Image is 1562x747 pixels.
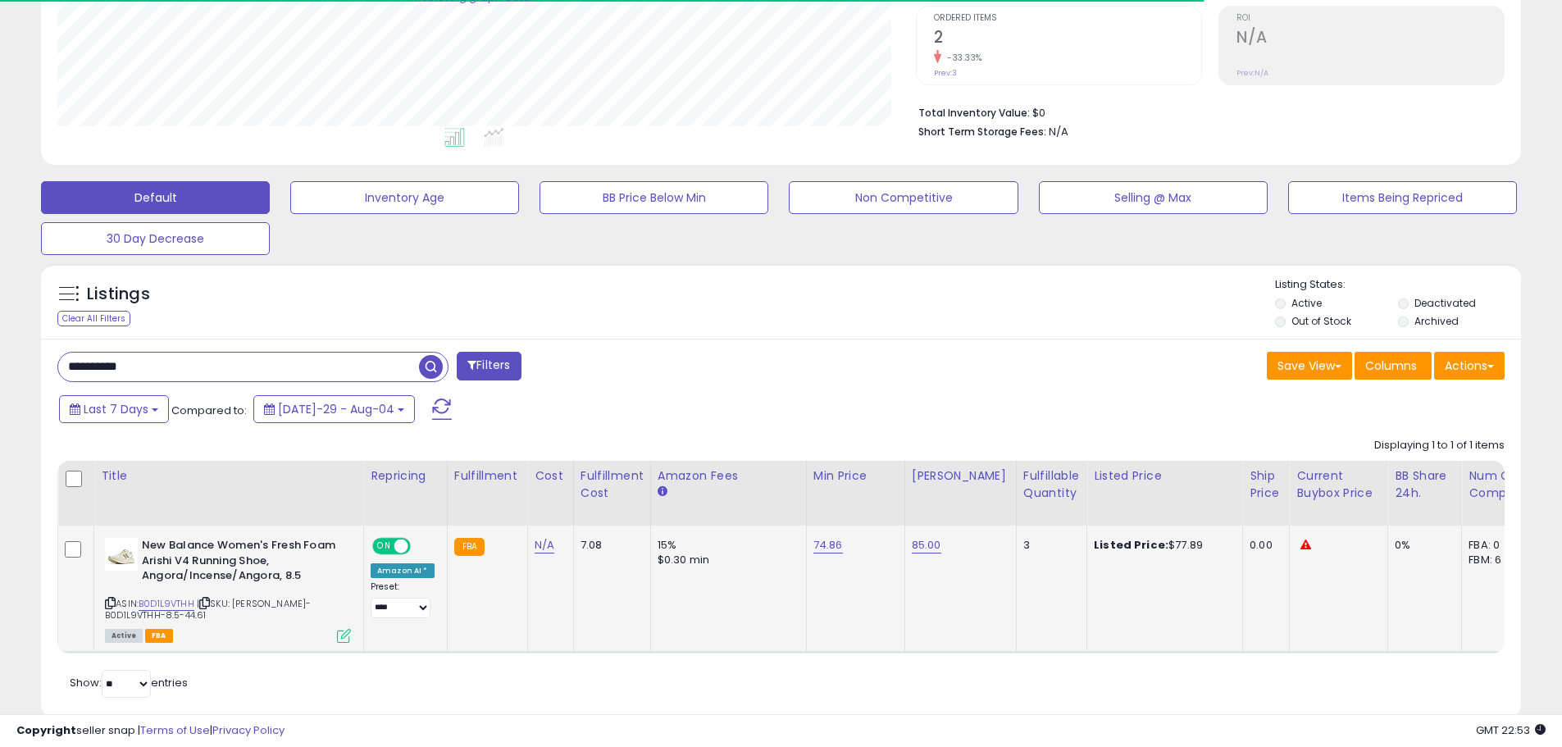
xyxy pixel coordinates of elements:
div: Fulfillment Cost [581,467,644,502]
span: | SKU: [PERSON_NAME]-B0D1L9VTHH-8.5-44.61 [105,597,311,622]
div: [PERSON_NAME] [912,467,1009,485]
span: All listings currently available for purchase on Amazon [105,629,143,643]
div: Amazon AI * [371,563,435,578]
div: 0% [1395,538,1449,553]
button: 30 Day Decrease [41,222,270,255]
div: seller snap | | [16,723,285,739]
img: 31HHriqn8jL._SL40_.jpg [105,538,138,571]
strong: Copyright [16,722,76,738]
span: Columns [1365,358,1417,374]
button: Selling @ Max [1039,181,1268,214]
span: Ordered Items [934,14,1201,23]
a: 85.00 [912,537,941,553]
button: Filters [457,352,521,380]
span: FBA [145,629,173,643]
span: ROI [1236,14,1504,23]
label: Archived [1414,314,1459,328]
div: ASIN: [105,538,351,641]
div: FBA: 0 [1469,538,1523,553]
h2: N/A [1236,28,1504,50]
a: B0D1L9VTHH [139,597,194,611]
div: Current Buybox Price [1296,467,1381,502]
div: Fulfillable Quantity [1023,467,1080,502]
button: BB Price Below Min [540,181,768,214]
div: Clear All Filters [57,311,130,326]
b: New Balance Women's Fresh Foam Arishi V4 Running Shoe, Angora/Incense/Angora, 8.5 [142,538,341,588]
div: FBM: 6 [1469,553,1523,567]
div: Displaying 1 to 1 of 1 items [1374,438,1505,453]
span: Show: entries [70,675,188,690]
h5: Listings [87,283,150,306]
button: Non Competitive [789,181,1018,214]
small: -33.33% [941,52,982,64]
div: Num of Comp. [1469,467,1528,502]
a: Terms of Use [140,722,210,738]
button: Columns [1355,352,1432,380]
div: Fulfillment [454,467,521,485]
button: [DATE]-29 - Aug-04 [253,395,415,423]
small: Prev: N/A [1236,68,1268,78]
a: N/A [535,537,554,553]
div: Repricing [371,467,440,485]
li: $0 [918,102,1492,121]
b: Total Inventory Value: [918,106,1030,120]
div: BB Share 24h. [1395,467,1455,502]
button: Actions [1434,352,1505,380]
div: 0.00 [1250,538,1277,553]
button: Items Being Repriced [1288,181,1517,214]
button: Last 7 Days [59,395,169,423]
div: 7.08 [581,538,638,553]
div: 3 [1023,538,1074,553]
a: 74.86 [813,537,843,553]
p: Listing States: [1275,277,1521,293]
button: Save View [1267,352,1352,380]
small: FBA [454,538,485,556]
span: Compared to: [171,403,247,418]
small: Prev: 3 [934,68,957,78]
div: Listed Price [1094,467,1236,485]
button: Default [41,181,270,214]
span: 2025-08-12 22:53 GMT [1476,722,1546,738]
label: Deactivated [1414,296,1476,310]
label: Out of Stock [1291,314,1351,328]
b: Short Term Storage Fees: [918,125,1046,139]
div: $0.30 min [658,553,794,567]
div: Min Price [813,467,898,485]
span: ON [374,540,394,553]
span: OFF [408,540,435,553]
a: Privacy Policy [212,722,285,738]
label: Active [1291,296,1322,310]
div: Title [101,467,357,485]
small: Amazon Fees. [658,485,667,499]
h2: 2 [934,28,1201,50]
b: Listed Price: [1094,537,1168,553]
span: Last 7 Days [84,401,148,417]
span: [DATE]-29 - Aug-04 [278,401,394,417]
div: Preset: [371,581,435,618]
div: Cost [535,467,567,485]
div: Ship Price [1250,467,1282,502]
span: N/A [1049,124,1068,139]
div: Amazon Fees [658,467,799,485]
div: 15% [658,538,794,553]
div: $77.89 [1094,538,1230,553]
button: Inventory Age [290,181,519,214]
